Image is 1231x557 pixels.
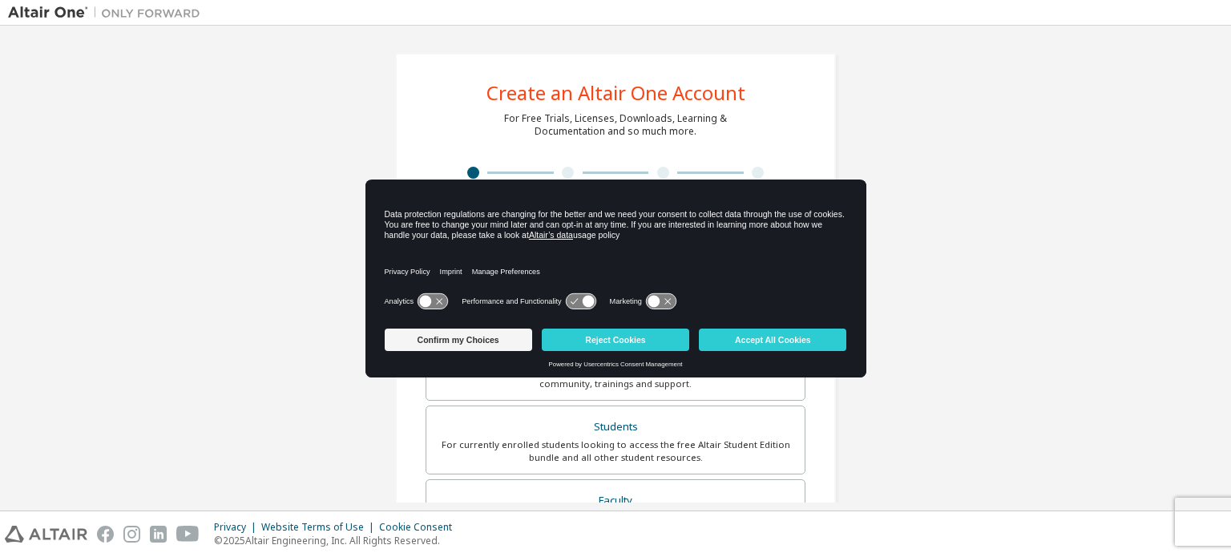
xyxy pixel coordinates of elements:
[214,521,261,534] div: Privacy
[436,438,795,464] div: For currently enrolled students looking to access the free Altair Student Edition bundle and all ...
[8,5,208,21] img: Altair One
[261,521,379,534] div: Website Terms of Use
[486,83,745,103] div: Create an Altair One Account
[504,112,727,138] div: For Free Trials, Licenses, Downloads, Learning & Documentation and so much more.
[436,490,795,512] div: Faculty
[176,526,200,543] img: youtube.svg
[436,416,795,438] div: Students
[5,526,87,543] img: altair_logo.svg
[123,526,140,543] img: instagram.svg
[214,534,462,547] p: © 2025 Altair Engineering, Inc. All Rights Reserved.
[379,521,462,534] div: Cookie Consent
[97,526,114,543] img: facebook.svg
[150,526,167,543] img: linkedin.svg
